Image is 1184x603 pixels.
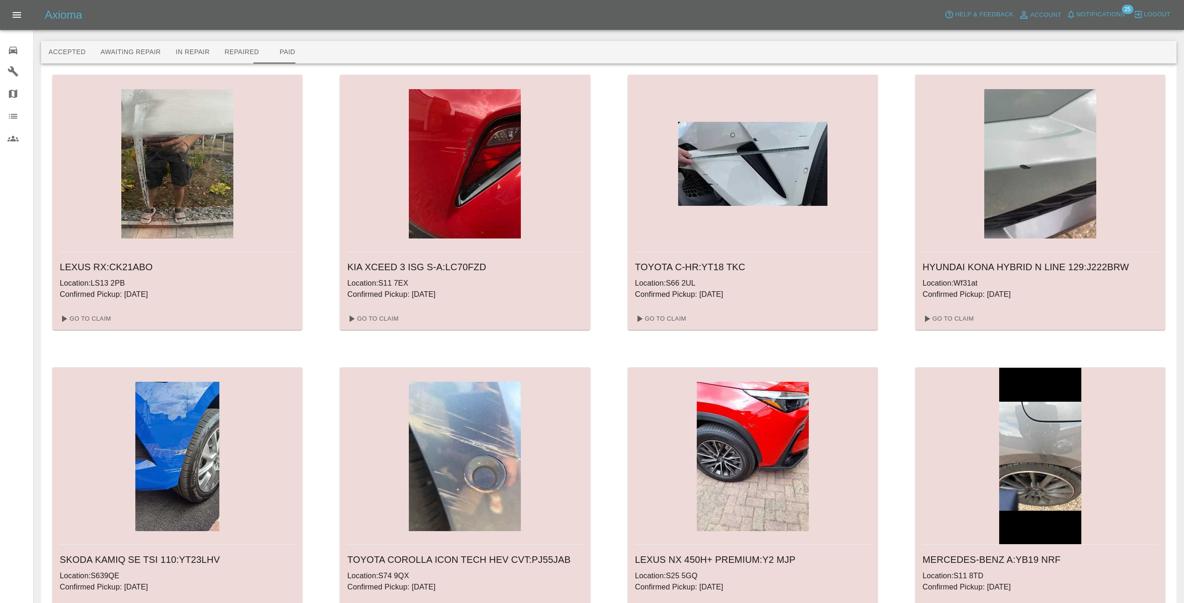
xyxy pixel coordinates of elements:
[1144,9,1170,20] span: Logout
[60,570,295,582] p: Location: S639QE
[923,582,1158,593] p: Confirmed Pickup: [DATE]
[1030,10,1062,21] span: Account
[60,278,295,289] p: Location: LS13 2PB
[1077,9,1125,20] span: Notifications
[955,9,1013,20] span: Help & Feedback
[635,289,870,300] p: Confirmed Pickup: [DATE]
[635,259,870,274] h6: TOYOTA C-HR : YT18 TKC
[635,582,870,593] p: Confirmed Pickup: [DATE]
[347,552,582,567] h6: TOYOTA COROLLA ICON TECH HEV CVT : PJ55JAB
[635,552,870,567] h6: LEXUS NX 450H+ PREMIUM : Y2 MJP
[923,278,1158,289] p: Location: Wf31at
[923,570,1158,582] p: Location: S11 8TD
[942,7,1016,22] button: Help & Feedback
[60,259,295,274] h6: LEXUS RX : CK21ABO
[347,278,582,289] p: Location: S11 7EX
[347,570,582,582] p: Location: S74 9QX
[919,311,976,326] a: Go To Claim
[168,41,217,63] button: In Repair
[217,41,266,63] button: Repaired
[923,289,1158,300] p: Confirmed Pickup: [DATE]
[635,570,870,582] p: Location: S25 5GQ
[60,552,295,567] h6: SKODA KAMIQ SE TSI 110 : YT23LHV
[343,311,401,326] a: Go To Claim
[1131,7,1173,22] button: Logout
[1016,7,1064,22] a: Account
[923,552,1158,567] h6: MERCEDES-BENZ A : YB19 NRF
[6,4,28,26] button: Open drawer
[631,311,689,326] a: Go To Claim
[1064,7,1128,22] button: Notifications
[635,278,870,289] p: Location: S66 2UL
[347,289,582,300] p: Confirmed Pickup: [DATE]
[45,7,82,22] h5: Axioma
[347,259,582,274] h6: KIA XCEED 3 ISG S-A : LC70FZD
[60,289,295,300] p: Confirmed Pickup: [DATE]
[60,582,295,593] p: Confirmed Pickup: [DATE]
[41,41,93,63] button: Accepted
[923,259,1158,274] h6: HYUNDAI KONA HYBRID N LINE 129 : J222BRW
[1121,5,1133,14] span: 25
[93,41,168,63] button: Awaiting Repair
[347,582,582,593] p: Confirmed Pickup: [DATE]
[266,41,308,63] button: Paid
[56,311,113,326] a: Go To Claim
